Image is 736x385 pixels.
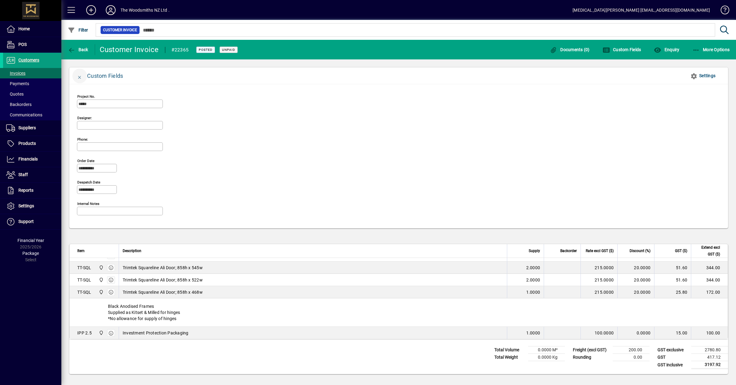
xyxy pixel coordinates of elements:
[654,47,679,52] span: Enquiry
[695,244,720,258] span: Extend excl GST ($)
[97,277,104,283] span: The Woodsmiths
[17,238,44,243] span: Financial Year
[685,70,721,81] button: Settings
[526,265,540,271] span: 2.0000
[3,21,61,37] a: Home
[654,262,691,274] td: 51.60
[3,110,61,120] a: Communications
[97,289,104,296] span: The Woodsmiths
[617,262,654,274] td: 20.0000
[691,286,728,298] td: 172.00
[18,219,34,224] span: Support
[654,286,691,298] td: 25.80
[97,330,104,336] span: The Woodsmiths
[123,330,189,336] span: Investment Protection Packaging
[691,327,728,339] td: 100.00
[18,26,30,31] span: Home
[77,137,88,142] mat-label: Phone:
[3,183,61,198] a: Reports
[72,69,87,83] button: Close
[3,167,61,183] a: Staff
[123,265,203,271] span: Trimtek Squareline Ali Door; 858h x 545w
[18,188,33,193] span: Reports
[3,89,61,99] a: Quotes
[3,78,61,89] a: Payments
[18,203,34,208] span: Settings
[630,247,650,254] span: Discount (%)
[6,112,42,117] span: Communications
[6,102,32,107] span: Backorders
[675,247,687,254] span: GST ($)
[97,264,104,271] span: The Woodsmiths
[586,247,614,254] span: Rate excl GST ($)
[66,25,90,36] button: Filter
[77,202,99,206] mat-label: Internal Notes
[77,277,91,283] div: TT-SQL
[18,42,27,47] span: POS
[77,247,85,254] span: Item
[121,5,170,15] div: The Woodsmiths NZ Ltd .
[18,58,39,62] span: Customers
[18,172,28,177] span: Staff
[528,346,565,354] td: 0.0000 M³
[601,44,643,55] button: Custom Fields
[77,159,94,163] mat-label: Order Date
[103,27,137,33] span: Customer Invoice
[3,120,61,136] a: Suppliers
[654,346,691,354] td: GST exclusive
[18,125,36,130] span: Suppliers
[68,47,88,52] span: Back
[123,277,203,283] span: Trimtek Squareline Ali Door; 858h x 522w
[654,354,691,361] td: GST
[585,330,614,336] div: 100.0000
[22,251,39,256] span: Package
[18,157,38,161] span: Financials
[199,48,213,52] span: Posted
[3,136,61,151] a: Products
[603,47,641,52] span: Custom Fields
[691,274,728,286] td: 344.00
[66,44,90,55] button: Back
[171,45,189,55] div: #22365
[3,37,61,52] a: POS
[550,47,590,52] span: Documents (0)
[70,298,728,326] div: Black Anodised Frames Supplied as Kitset & Milled for hinges *No allowance for supply of hinges
[548,44,591,55] button: Documents (0)
[617,274,654,286] td: 20.0000
[613,346,650,354] td: 200.00
[491,354,528,361] td: Total Weight
[570,354,613,361] td: Rounding
[77,265,91,271] div: TT-SQL
[716,1,728,21] a: Knowledge Base
[3,214,61,229] a: Support
[691,262,728,274] td: 344.00
[77,180,100,184] mat-label: Despatch Date
[617,327,654,339] td: 0.0000
[77,116,92,120] mat-label: Designer:
[3,198,61,214] a: Settings
[691,361,728,369] td: 3197.92
[528,354,565,361] td: 0.0000 Kg
[101,5,121,16] button: Profile
[585,277,614,283] div: 215.0000
[691,346,728,354] td: 2780.80
[6,81,29,86] span: Payments
[526,330,540,336] span: 1.0000
[222,48,235,52] span: Unpaid
[18,141,36,146] span: Products
[3,99,61,110] a: Backorders
[573,5,710,15] div: [MEDICAL_DATA][PERSON_NAME] [EMAIL_ADDRESS][DOMAIN_NAME]
[61,44,95,55] app-page-header-button: Back
[123,247,141,254] span: Description
[87,71,123,81] div: Custom Fields
[654,361,691,369] td: GST inclusive
[77,330,92,336] div: IPP 2.5
[6,92,24,96] span: Quotes
[100,45,159,55] div: Customer Invoice
[526,277,540,283] span: 2.0000
[654,327,691,339] td: 15.00
[654,274,691,286] td: 51.60
[6,71,25,76] span: Invoices
[585,265,614,271] div: 215.0000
